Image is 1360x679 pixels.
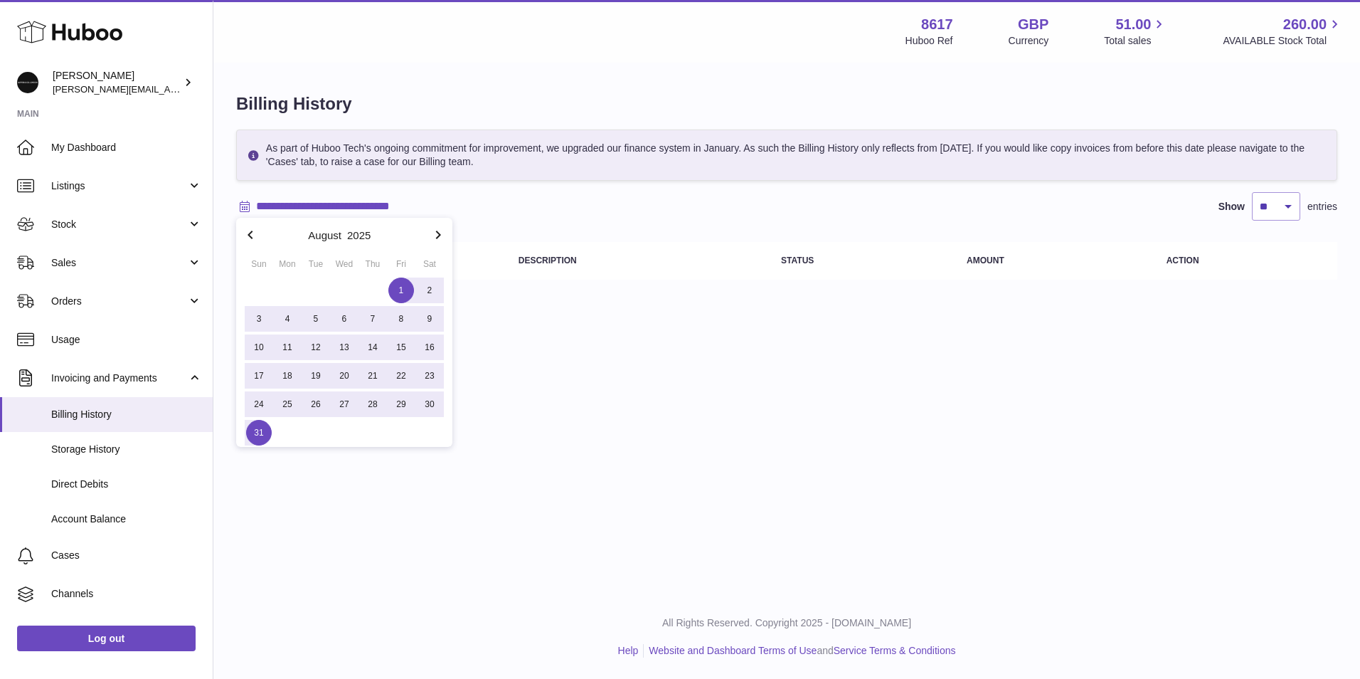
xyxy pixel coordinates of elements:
span: Storage History [51,443,202,456]
button: 22 [387,362,415,390]
button: 26 [302,390,330,419]
span: Total sales [1104,34,1167,48]
h1: Billing History [236,93,1337,115]
span: 31 [246,420,272,446]
button: 3 [245,305,273,333]
span: 2 [417,278,442,303]
span: 25 [275,391,300,417]
div: As part of Huboo Tech's ongoing commitment for improvement, we upgraded our finance system in Jan... [236,130,1337,181]
button: 9 [415,305,444,333]
button: 15 [387,333,415,362]
span: Sales [51,256,187,270]
span: Channels [51,587,202,601]
button: 30 [415,390,444,419]
button: 10 [245,333,273,362]
span: Invoicing and Payments [51,372,187,385]
span: 10 [246,335,272,360]
button: 20 [330,362,358,390]
a: 260.00 AVAILABLE Stock Total [1223,15,1343,48]
strong: Description [519,256,577,265]
button: 31 [245,419,273,447]
div: Sat [415,258,444,270]
span: 14 [360,335,386,360]
button: 19 [302,362,330,390]
img: Laura.knight@finacta.com [17,72,38,93]
span: AVAILABLE Stock Total [1223,34,1343,48]
span: 22 [388,363,414,389]
strong: Amount [967,256,1004,265]
button: 11 [273,333,302,362]
button: 1 [387,276,415,305]
span: 12 [303,335,329,360]
span: 6 [331,306,357,332]
span: Cases [51,549,202,562]
span: 260.00 [1283,15,1327,34]
button: 13 [330,333,358,362]
button: 23 [415,362,444,390]
span: [PERSON_NAME][EMAIL_ADDRESS][PERSON_NAME][DOMAIN_NAME] [53,83,361,95]
span: Billing History [51,408,202,421]
a: Website and Dashboard Terms of Use [649,645,817,656]
button: 2 [415,276,444,305]
div: Currency [1009,34,1049,48]
span: 30 [417,391,442,417]
strong: GBP [1018,15,1048,34]
button: 8 [387,305,415,333]
span: 1 [388,278,414,303]
span: 13 [331,335,357,360]
button: 25 [273,390,302,419]
button: 27 [330,390,358,419]
div: Tue [302,258,330,270]
span: Account Balance [51,512,202,526]
button: 2025 [347,230,371,241]
span: 27 [331,391,357,417]
strong: Action [1167,256,1199,265]
span: 26 [303,391,329,417]
div: Fri [387,258,415,270]
span: 17 [246,363,272,389]
span: Orders [51,295,187,308]
button: 6 [330,305,358,333]
p: All Rights Reserved. Copyright 2025 - [DOMAIN_NAME] [225,616,1349,630]
button: 21 [358,362,387,390]
label: Show [1218,200,1245,214]
span: 28 [360,391,386,417]
div: Huboo Ref [905,34,953,48]
span: 11 [275,335,300,360]
div: [PERSON_NAME] [53,69,181,96]
button: 5 [302,305,330,333]
a: Help [618,645,639,656]
span: 21 [360,363,386,389]
span: 24 [246,391,272,417]
span: Listings [51,179,187,193]
strong: Status [781,256,814,265]
span: 3 [246,306,272,332]
span: 19 [303,363,329,389]
span: 5 [303,306,329,332]
button: 29 [387,390,415,419]
li: and [644,644,955,658]
span: Usage [51,333,202,347]
span: 4 [275,306,300,332]
span: 7 [360,306,386,332]
span: 8 [388,306,414,332]
span: My Dashboard [51,141,202,154]
button: 7 [358,305,387,333]
span: 18 [275,363,300,389]
a: Log out [17,626,196,651]
button: 17 [245,362,273,390]
button: 14 [358,333,387,362]
button: 16 [415,333,444,362]
div: Sun [245,258,273,270]
span: Stock [51,218,187,231]
span: 29 [388,391,414,417]
div: Wed [330,258,358,270]
span: 51.00 [1115,15,1151,34]
span: Direct Debits [51,478,202,491]
button: August [308,230,341,241]
button: 28 [358,390,387,419]
button: 18 [273,362,302,390]
span: 23 [417,363,442,389]
span: 16 [417,335,442,360]
span: 20 [331,363,357,389]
